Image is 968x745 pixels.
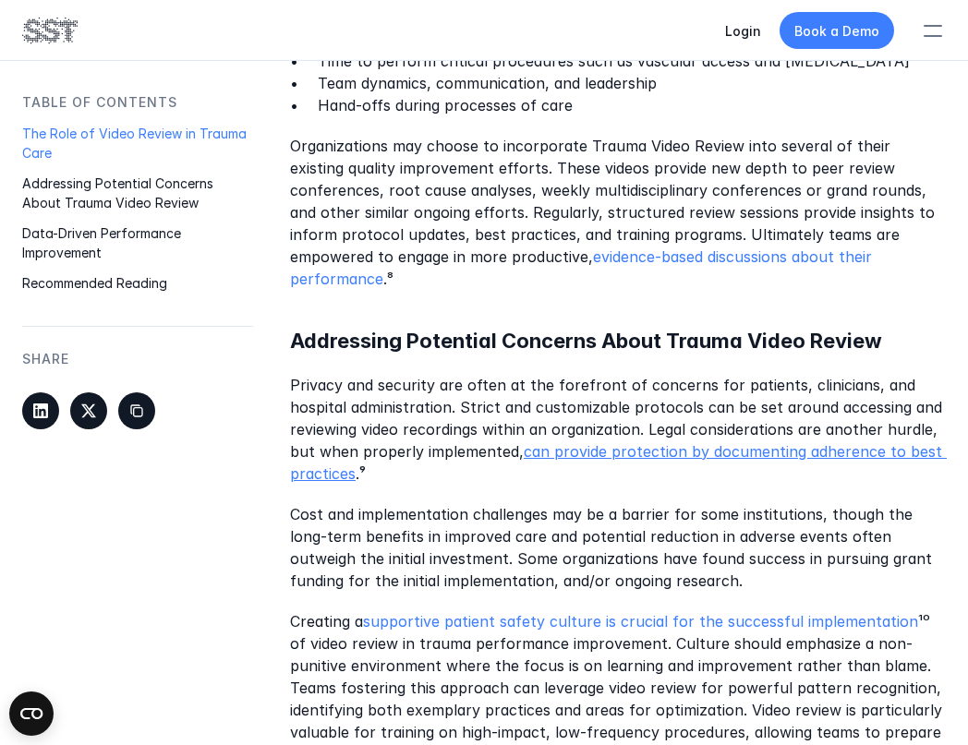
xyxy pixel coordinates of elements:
[794,21,879,41] p: Book a Demo
[290,441,947,482] a: can provide protection by documenting adherence to best practices
[290,373,946,484] p: Privacy and security are often at the forefront of concerns for patients, clinicians, and hospita...
[22,273,253,293] p: Recommended Reading
[318,71,946,93] p: Team dynamics, communication, and leadership
[725,23,761,39] a: Login
[22,174,253,212] p: Addressing Potential Concerns About Trauma Video Review
[290,326,946,354] h5: Addressing Potential Concerns About Trauma Video Review
[290,502,946,591] p: Cost and implementation challenges may be a barrier for some institutions, though the long-term b...
[9,691,54,736] button: Open CMP widget
[22,92,177,113] p: Table of Contents
[780,12,894,49] a: Book a Demo
[290,246,877,287] a: evidence-based discussions about their performance
[290,134,946,289] p: Organizations may choose to incorporate Trauma Video Review into several of their existing qualit...
[363,611,918,630] a: supportive patient safety culture is crucial for the successful implementation
[22,124,253,162] p: The Role of Video Review in Trauma Care
[22,349,69,369] p: SHARE
[22,15,78,46] img: SST logo
[318,93,946,115] p: Hand-offs during processes of care
[22,223,253,262] p: Data-Driven Performance Improvement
